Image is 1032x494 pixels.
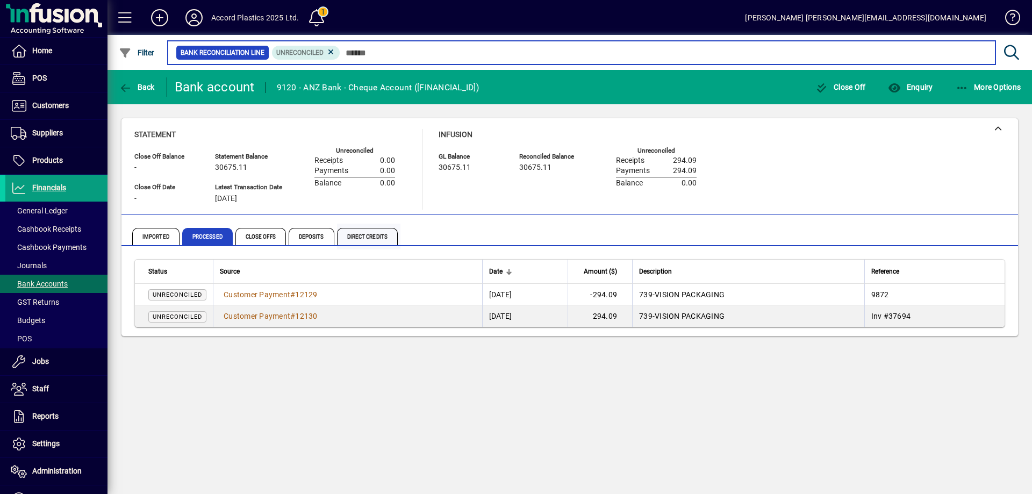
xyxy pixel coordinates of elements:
[314,167,348,175] span: Payments
[5,458,107,485] a: Administration
[5,92,107,119] a: Customers
[815,83,866,91] span: Close Off
[871,290,889,299] span: 9872
[32,128,63,137] span: Suppliers
[11,261,47,270] span: Journals
[148,266,206,277] div: Status
[289,228,334,245] span: Deposits
[568,305,632,327] td: 294.09
[956,83,1021,91] span: More Options
[32,439,60,448] span: Settings
[116,77,157,97] button: Back
[32,74,47,82] span: POS
[997,2,1019,37] a: Knowledge Base
[11,316,45,325] span: Budgets
[575,266,627,277] div: Amount ($)
[616,179,643,188] span: Balance
[5,275,107,293] a: Bank Accounts
[32,357,49,366] span: Jobs
[182,228,233,245] span: Processed
[439,153,503,160] span: GL Balance
[134,195,137,203] span: -
[616,167,650,175] span: Payments
[380,167,395,175] span: 0.00
[482,305,568,327] td: [DATE]
[119,83,155,91] span: Back
[5,65,107,92] a: POS
[871,266,899,277] span: Reference
[5,202,107,220] a: General Ledger
[215,195,237,203] span: [DATE]
[885,77,935,97] button: Enquiry
[220,310,321,322] a: Customer Payment#12130
[11,334,32,343] span: POS
[519,163,551,172] span: 30675.11
[380,179,395,188] span: 0.00
[568,284,632,305] td: -294.09
[32,156,63,164] span: Products
[277,79,479,96] div: 9120 - ANZ Bank - Cheque Account ([FINANCIAL_ID])
[11,280,68,288] span: Bank Accounts
[5,431,107,457] a: Settings
[337,228,398,245] span: Direct Credits
[888,83,933,91] span: Enquiry
[5,403,107,430] a: Reports
[655,312,725,320] span: VISION PACKAGING
[584,266,617,277] span: Amount ($)
[32,183,66,192] span: Financials
[653,312,655,320] span: -
[224,312,290,320] span: Customer Payment
[639,290,653,299] span: 739
[639,266,672,277] span: Description
[32,467,82,475] span: Administration
[5,330,107,348] a: POS
[653,290,655,299] span: -
[134,163,137,172] span: -
[380,156,395,165] span: 0.00
[682,179,697,188] span: 0.00
[224,290,290,299] span: Customer Payment
[215,184,282,191] span: Latest Transaction Date
[215,163,247,172] span: 30675.11
[314,156,343,165] span: Receipts
[32,384,49,393] span: Staff
[5,256,107,275] a: Journals
[235,228,286,245] span: Close Offs
[32,412,59,420] span: Reports
[211,9,299,26] div: Accord Plastics 2025 Ltd.
[134,153,199,160] span: Close Off Balance
[5,120,107,147] a: Suppliers
[5,293,107,311] a: GST Returns
[482,284,568,305] td: [DATE]
[220,266,476,277] div: Source
[295,312,317,320] span: 12130
[11,225,81,233] span: Cashbook Receipts
[153,313,202,320] span: Unreconciled
[673,156,697,165] span: 294.09
[5,147,107,174] a: Products
[215,153,282,160] span: Statement Balance
[272,46,340,60] mat-chip: Reconciliation Status: Unreconciled
[290,312,295,320] span: #
[5,376,107,403] a: Staff
[220,289,321,300] a: Customer Payment#12129
[639,312,653,320] span: 739
[11,298,59,306] span: GST Returns
[871,312,911,320] span: Inv #37694
[142,8,177,27] button: Add
[637,147,675,154] label: Unreconciled
[489,266,503,277] span: Date
[5,348,107,375] a: Jobs
[153,291,202,298] span: Unreconciled
[813,77,869,97] button: Close Off
[148,266,167,277] span: Status
[655,290,725,299] span: VISION PACKAGING
[295,290,317,299] span: 12129
[616,156,644,165] span: Receipts
[32,101,69,110] span: Customers
[290,290,295,299] span: #
[107,77,167,97] app-page-header-button: Back
[181,47,264,58] span: Bank Reconciliation Line
[745,9,986,26] div: [PERSON_NAME] [PERSON_NAME][EMAIL_ADDRESS][DOMAIN_NAME]
[119,48,155,57] span: Filter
